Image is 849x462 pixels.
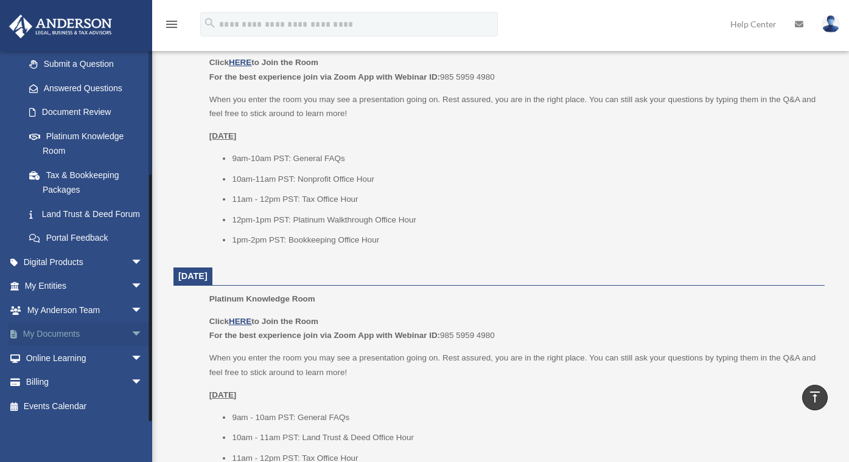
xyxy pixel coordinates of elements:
[131,250,155,275] span: arrow_drop_down
[9,394,161,418] a: Events Calendar
[822,15,840,33] img: User Pic
[209,58,318,67] b: Click to Join the Room
[17,124,155,163] a: Platinum Knowledge Room
[17,163,161,202] a: Tax & Bookkeeping Packages
[802,385,828,410] a: vertical_align_top
[17,202,161,226] a: Land Trust & Deed Forum
[209,92,816,121] p: When you enter the room you may see a presentation going on. Rest assured, you are in the right p...
[17,226,161,250] a: Portal Feedback
[131,370,155,395] span: arrow_drop_down
[9,250,161,274] a: Digital Productsarrow_drop_down
[232,213,816,227] li: 12pm-1pm PST: Platinum Walkthrough Office Hour
[131,274,155,299] span: arrow_drop_down
[232,192,816,207] li: 11am - 12pm PST: Tax Office Hour
[9,370,161,395] a: Billingarrow_drop_down
[9,346,161,370] a: Online Learningarrow_drop_down
[209,351,816,379] p: When you enter the room you may see a presentation going on. Rest assured, you are in the right p...
[131,322,155,347] span: arrow_drop_down
[9,298,161,322] a: My Anderson Teamarrow_drop_down
[232,430,816,445] li: 10am - 11am PST: Land Trust & Deed Office Hour
[229,58,251,67] a: HERE
[131,298,155,323] span: arrow_drop_down
[209,390,237,399] u: [DATE]
[203,16,217,30] i: search
[178,271,208,281] span: [DATE]
[17,76,161,100] a: Answered Questions
[209,72,440,81] b: For the best experience join via Zoom App with Webinar ID:
[9,274,161,298] a: My Entitiesarrow_drop_down
[232,410,816,425] li: 9am - 10am PST: General FAQs
[17,52,161,77] a: Submit a Question
[209,317,318,326] b: Click to Join the Room
[5,15,116,38] img: Anderson Advisors Platinum Portal
[17,100,161,125] a: Document Review
[229,317,251,326] a: HERE
[209,314,816,343] p: 985 5959 4980
[209,131,237,140] u: [DATE]
[808,390,822,404] i: vertical_align_top
[164,21,179,32] a: menu
[131,346,155,371] span: arrow_drop_down
[232,233,816,247] li: 1pm-2pm PST: Bookkeeping Office Hour
[209,55,816,84] p: 985 5959 4980
[9,322,161,346] a: My Documentsarrow_drop_down
[209,294,315,303] span: Platinum Knowledge Room
[232,172,816,187] li: 10am-11am PST: Nonprofit Office Hour
[164,17,179,32] i: menu
[209,331,440,340] b: For the best experience join via Zoom App with Webinar ID:
[232,151,816,166] li: 9am-10am PST: General FAQs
